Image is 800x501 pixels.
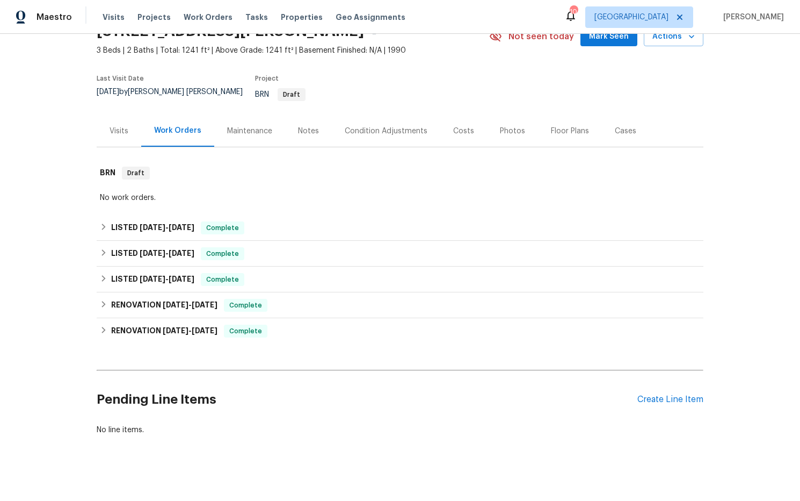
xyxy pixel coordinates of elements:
[298,126,319,137] div: Notes
[97,292,703,318] div: RENOVATION [DATE]-[DATE]Complete
[163,301,217,309] span: -
[225,326,266,337] span: Complete
[97,215,703,241] div: LISTED [DATE]-[DATE]Complete
[551,126,589,137] div: Floor Plans
[652,30,695,44] span: Actions
[37,12,72,23] span: Maestro
[225,300,266,311] span: Complete
[345,126,427,137] div: Condition Adjustments
[110,126,128,137] div: Visits
[500,126,525,137] div: Photos
[281,12,323,23] span: Properties
[140,249,194,257] span: -
[97,88,119,96] span: [DATE]
[580,27,637,47] button: Mark Seen
[453,126,474,137] div: Costs
[140,275,165,283] span: [DATE]
[97,318,703,344] div: RENOVATION [DATE]-[DATE]Complete
[163,327,217,334] span: -
[163,301,188,309] span: [DATE]
[97,45,489,56] span: 3 Beds | 2 Baths | Total: 1241 ft² | Above Grade: 1241 ft² | Basement Finished: N/A | 1990
[97,75,144,82] span: Last Visit Date
[111,299,217,312] h6: RENOVATION
[644,27,703,47] button: Actions
[100,192,700,203] div: No work orders.
[111,221,194,234] h6: LISTED
[192,301,217,309] span: [DATE]
[245,13,268,21] span: Tasks
[589,30,629,44] span: Mark Seen
[202,223,243,233] span: Complete
[255,75,279,82] span: Project
[111,247,194,260] h6: LISTED
[97,156,703,190] div: BRN Draft
[169,275,194,283] span: [DATE]
[202,248,243,259] span: Complete
[140,275,194,283] span: -
[202,274,243,285] span: Complete
[154,125,201,136] div: Work Orders
[570,6,577,17] div: 104
[97,241,703,267] div: LISTED [DATE]-[DATE]Complete
[192,327,217,334] span: [DATE]
[615,126,636,137] div: Cases
[140,249,165,257] span: [DATE]
[255,91,306,98] span: BRN
[163,327,188,334] span: [DATE]
[123,168,149,178] span: Draft
[184,12,232,23] span: Work Orders
[719,12,784,23] span: [PERSON_NAME]
[169,249,194,257] span: [DATE]
[111,325,217,338] h6: RENOVATION
[97,26,364,37] h2: [STREET_ADDRESS][PERSON_NAME]
[97,88,255,109] div: by [PERSON_NAME] [PERSON_NAME]
[169,224,194,231] span: [DATE]
[103,12,125,23] span: Visits
[140,224,194,231] span: -
[100,167,115,180] h6: BRN
[637,395,703,405] div: Create Line Item
[111,273,194,286] h6: LISTED
[508,31,574,42] span: Not seen today
[336,12,405,23] span: Geo Assignments
[137,12,171,23] span: Projects
[140,224,165,231] span: [DATE]
[97,375,637,425] h2: Pending Line Items
[97,425,703,435] div: No line items.
[594,12,668,23] span: [GEOGRAPHIC_DATA]
[97,267,703,292] div: LISTED [DATE]-[DATE]Complete
[279,91,304,98] span: Draft
[227,126,272,137] div: Maintenance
